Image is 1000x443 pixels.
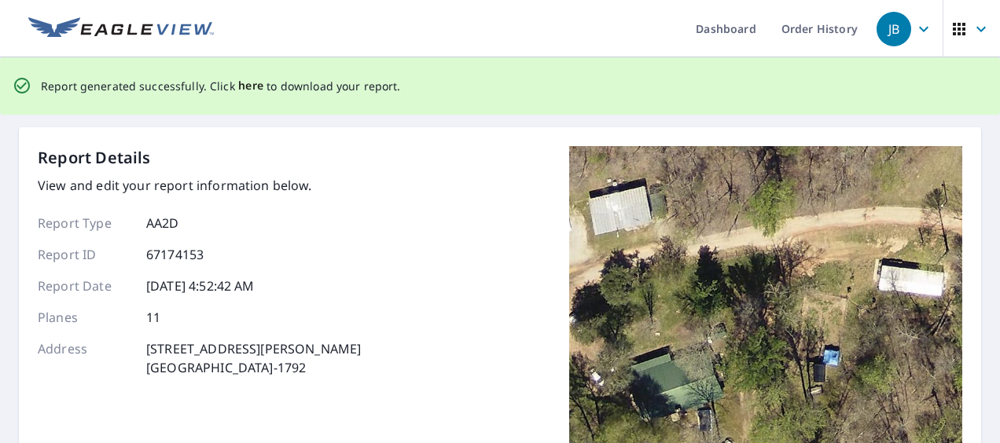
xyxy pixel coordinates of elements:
p: Address [38,339,132,377]
p: AA2D [146,214,179,232]
p: 11 [146,308,160,327]
div: JB [877,12,911,46]
p: Report ID [38,245,132,264]
p: Report Type [38,214,132,232]
p: Planes [38,308,132,327]
p: [DATE] 4:52:42 AM [146,276,255,295]
p: 67174153 [146,245,204,264]
p: Report Details [38,146,151,170]
p: Report Date [38,276,132,295]
p: View and edit your report information below. [38,176,361,195]
button: here [238,76,264,96]
img: EV Logo [28,17,214,41]
p: [STREET_ADDRESS][PERSON_NAME] [GEOGRAPHIC_DATA]-1792 [146,339,361,377]
p: Report generated successfully. Click to download your report. [41,76,401,96]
